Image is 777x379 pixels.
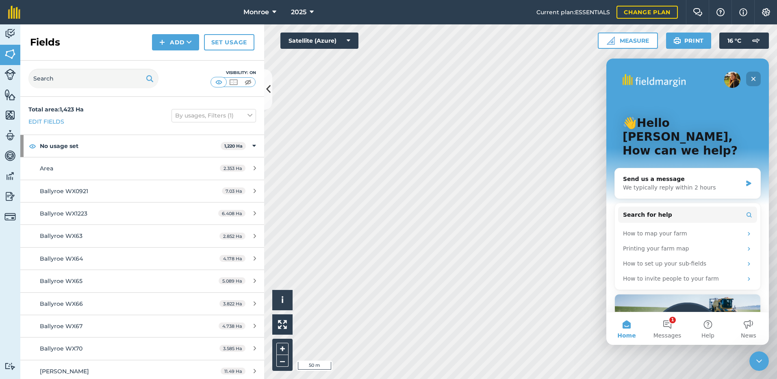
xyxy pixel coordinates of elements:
[81,254,122,286] button: Help
[171,109,256,122] button: By usages, Filters (1)
[4,89,16,101] img: svg+xml;base64,PHN2ZyB4bWxucz0iaHR0cDovL3d3dy53My5vcmcvMjAwMC9zdmciIHdpZHRoPSI1NiIgaGVpZ2h0PSI2MC...
[272,290,293,310] button: i
[222,187,245,194] span: 7.03 Ha
[20,203,264,224] a: Ballyroe WX12236.408 Ha
[218,210,245,217] span: 6.408 Ha
[20,270,264,292] a: Ballyroe WX655.089 Ha
[4,150,16,162] img: svg+xml;base64,PD94bWwgdmVyc2lvbj0iMS4wIiBlbmNvZGluZz0idXRmLTgiPz4KPCEtLSBHZW5lcmF0b3I6IEFkb2JlIE...
[28,117,64,126] a: Edit fields
[220,165,245,172] span: 2.353 Ha
[146,74,154,83] img: svg+xml;base64,PHN2ZyB4bWxucz0iaHR0cDovL3d3dy53My5vcmcvMjAwMC9zdmciIHdpZHRoPSIxOSIgaGVpZ2h0PSIyNC...
[219,277,245,284] span: 5.089 Ha
[748,33,764,49] img: svg+xml;base64,PD94bWwgdmVyc2lvbj0iMS4wIiBlbmNvZGluZz0idXRmLTgiPz4KPCEtLSBHZW5lcmF0b3I6IEFkb2JlIE...
[4,362,16,370] img: svg+xml;base64,PD94bWwgdmVyc2lvbj0iMS4wIiBlbmNvZGluZz0idXRmLTgiPz4KPCEtLSBHZW5lcmF0b3I6IEFkb2JlIE...
[8,6,20,19] img: fieldmargin Logo
[536,8,610,17] span: Current plan : ESSENTIALS
[281,295,284,305] span: i
[40,368,89,375] span: [PERSON_NAME]
[40,255,83,262] span: Ballyroe WX64
[9,236,154,293] img: Introducing Pesticide Check
[243,78,253,86] img: svg+xml;base64,PHN2ZyB4bWxucz0iaHR0cDovL3d3dy53My5vcmcvMjAwMC9zdmciIHdpZHRoPSI1MCIgaGVpZ2h0PSI0MC...
[606,59,769,345] iframe: Intercom live chat
[739,7,747,17] img: svg+xml;base64,PHN2ZyB4bWxucz0iaHR0cDovL3d3dy53My5vcmcvMjAwMC9zdmciIHdpZHRoPSIxNyIgaGVpZ2h0PSIxNy...
[716,8,725,16] img: A question mark icon
[693,8,703,16] img: Two speech bubbles overlapping with the left bubble in the forefront
[40,135,221,157] strong: No usage set
[30,36,60,49] h2: Fields
[666,33,712,49] button: Print
[20,157,264,179] a: Area2.353 Ha
[140,13,154,28] div: Close
[40,322,82,330] span: Ballyroe WX67
[20,135,264,157] div: No usage set1,220 Ha
[47,274,75,280] span: Messages
[673,36,681,46] img: svg+xml;base64,PHN2ZyB4bWxucz0iaHR0cDovL3d3dy53My5vcmcvMjAwMC9zdmciIHdpZHRoPSIxOSIgaGVpZ2h0PSIyNC...
[4,48,16,60] img: svg+xml;base64,PHN2ZyB4bWxucz0iaHR0cDovL3d3dy53My5vcmcvMjAwMC9zdmciIHdpZHRoPSI1NiIgaGVpZ2h0PSI2MC...
[278,320,287,329] img: Four arrows, one pointing top left, one top right, one bottom right and the last bottom left
[727,33,741,49] span: 16 ° C
[20,225,264,247] a: Ballyroe WX632.852 Ha
[219,300,245,307] span: 3.822 Ha
[40,187,88,195] span: Ballyroe WX0921
[40,277,82,285] span: Ballyroe WX65
[280,33,358,49] button: Satellite (Azure)
[616,6,678,19] a: Change plan
[224,143,243,149] strong: 1,220 Ha
[211,70,256,76] div: Visibility: On
[4,129,16,142] img: svg+xml;base64,PD94bWwgdmVyc2lvbj0iMS4wIiBlbmNvZGluZz0idXRmLTgiPz4KPCEtLSBHZW5lcmF0b3I6IEFkb2JlIE...
[152,34,199,50] button: Add
[228,78,239,86] img: svg+xml;base64,PHN2ZyB4bWxucz0iaHR0cDovL3d3dy53My5vcmcvMjAwMC9zdmciIHdpZHRoPSI1MCIgaGVpZ2h0PSI0MC...
[4,190,16,203] img: svg+xml;base64,PD94bWwgdmVyc2lvbj0iMS4wIiBlbmNvZGluZz0idXRmLTgiPz4KPCEtLSBHZW5lcmF0b3I6IEFkb2JlIE...
[214,78,224,86] img: svg+xml;base64,PHN2ZyB4bWxucz0iaHR0cDovL3d3dy53My5vcmcvMjAwMC9zdmciIHdpZHRoPSI1MCIgaGVpZ2h0PSI0MC...
[40,345,82,352] span: Ballyroe WX70
[4,170,16,182] img: svg+xml;base64,PD94bWwgdmVyc2lvbj0iMS4wIiBlbmNvZGluZz0idXRmLTgiPz4KPCEtLSBHZW5lcmF0b3I6IEFkb2JlIE...
[40,210,87,217] span: Ballyroe WX1223
[607,37,615,45] img: Ruler icon
[159,37,165,47] img: svg+xml;base64,PHN2ZyB4bWxucz0iaHR0cDovL3d3dy53My5vcmcvMjAwMC9zdmciIHdpZHRoPSIxNCIgaGVpZ2h0PSIyNC...
[20,180,264,202] a: Ballyroe WX09217.03 Ha
[40,300,83,307] span: Ballyroe WX66
[4,211,16,222] img: svg+xml;base64,PD94bWwgdmVyc2lvbj0iMS4wIiBlbmNvZGluZz0idXRmLTgiPz4KPCEtLSBHZW5lcmF0b3I6IEFkb2JlIE...
[40,232,82,240] span: Ballyroe WX63
[749,351,769,371] iframe: Intercom live chat
[20,338,264,359] a: Ballyroe WX703.585 Ha
[276,355,289,367] button: –
[761,8,771,16] img: A cog icon
[243,7,269,17] span: Monroe
[20,248,264,270] a: Ballyroe WX644.178 Ha
[4,109,16,121] img: svg+xml;base64,PHN2ZyB4bWxucz0iaHR0cDovL3d3dy53My5vcmcvMjAwMC9zdmciIHdpZHRoPSI1NiIgaGVpZ2h0PSI2MC...
[219,233,245,240] span: 2.852 Ha
[28,69,158,88] input: Search
[219,255,245,262] span: 4.178 Ha
[276,343,289,355] button: +
[28,106,84,113] strong: Total area : 1,423 Ha
[135,274,150,280] span: News
[11,274,29,280] span: Home
[4,28,16,40] img: svg+xml;base64,PD94bWwgdmVyc2lvbj0iMS4wIiBlbmNvZGluZz0idXRmLTgiPz4KPCEtLSBHZW5lcmF0b3I6IEFkb2JlIE...
[95,274,108,280] span: Help
[41,254,81,286] button: Messages
[40,165,53,172] span: Area
[219,322,245,329] span: 4.738 Ha
[719,33,769,49] button: 16 °C
[8,235,154,339] div: Introducing Pesticide Check
[20,315,264,337] a: Ballyroe WX674.738 Ha
[219,345,245,352] span: 3.585 Ha
[204,34,254,50] a: Set usage
[20,293,264,315] a: Ballyroe WX663.822 Ha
